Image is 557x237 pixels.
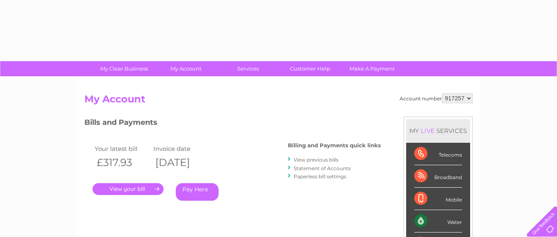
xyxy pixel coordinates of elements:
div: MY SERVICES [406,119,470,142]
div: Broadband [414,165,462,188]
a: View previous bills [294,157,338,163]
div: LIVE [419,127,436,135]
th: £317.93 [93,154,151,171]
a: Pay Here [176,183,219,201]
div: Water [414,210,462,233]
a: Make A Payment [338,61,406,76]
a: My Account [153,61,220,76]
div: Mobile [414,188,462,210]
a: My Clear Business [91,61,158,76]
h2: My Account [84,93,473,109]
h3: Bills and Payments [84,117,381,131]
div: Account number [400,93,473,103]
a: Services [214,61,282,76]
td: Your latest bill [93,143,151,154]
td: Invoice date [151,143,210,154]
div: Telecoms [414,143,462,165]
th: [DATE] [151,154,210,171]
a: . [93,183,164,195]
h4: Billing and Payments quick links [288,142,381,148]
a: Customer Help [276,61,344,76]
a: Paperless bill settings [294,173,346,179]
a: Statement of Accounts [294,165,351,171]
